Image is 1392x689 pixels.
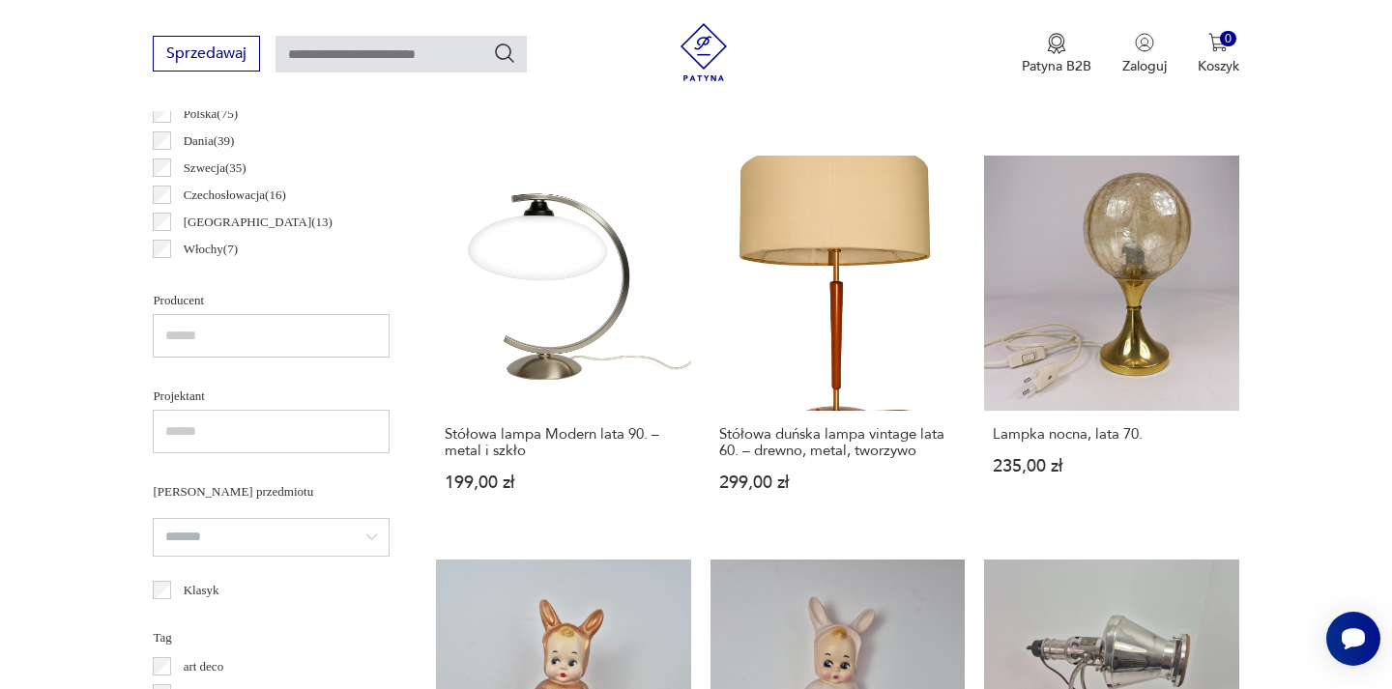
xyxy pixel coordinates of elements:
[153,627,390,648] p: Tag
[993,426,1230,443] h3: Lampka nocna, lata 70.
[184,158,246,179] p: Szwecja ( 35 )
[1022,57,1091,75] p: Patyna B2B
[1198,33,1239,75] button: 0Koszyk
[984,156,1238,528] a: Lampka nocna, lata 70.Lampka nocna, lata 70.235,00 zł
[1122,33,1167,75] button: Zaloguj
[719,474,956,491] p: 299,00 zł
[184,266,327,287] p: [GEOGRAPHIC_DATA] ( 6 )
[184,103,238,125] p: Polska ( 75 )
[675,23,733,81] img: Patyna - sklep z meblami i dekoracjami vintage
[1047,33,1066,54] img: Ikona medalu
[445,426,681,459] h3: Stółowa lampa Modern lata 90. – metal i szkło
[184,185,286,206] p: Czechosłowacja ( 16 )
[184,130,235,152] p: Dania ( 39 )
[184,656,224,677] p: art deco
[1198,57,1239,75] p: Koszyk
[1122,57,1167,75] p: Zaloguj
[153,290,390,311] p: Producent
[184,580,219,601] p: Klasyk
[184,239,238,260] p: Włochy ( 7 )
[445,474,681,491] p: 199,00 zł
[493,42,516,65] button: Szukaj
[710,156,965,528] a: Stółowa duńska lampa vintage lata 60. – drewno, metal, tworzywoStółowa duńska lampa vintage lata ...
[153,36,260,72] button: Sprzedawaj
[719,426,956,459] h3: Stółowa duńska lampa vintage lata 60. – drewno, metal, tworzywo
[153,48,260,62] a: Sprzedawaj
[153,386,390,407] p: Projektant
[184,212,333,233] p: [GEOGRAPHIC_DATA] ( 13 )
[436,156,690,528] a: Stółowa lampa Modern lata 90. – metal i szkłoStółowa lampa Modern lata 90. – metal i szkło199,00 zł
[1220,31,1236,47] div: 0
[1208,33,1228,52] img: Ikona koszyka
[1022,33,1091,75] button: Patyna B2B
[1326,612,1380,666] iframe: Smartsupp widget button
[993,458,1230,474] p: 235,00 zł
[1022,33,1091,75] a: Ikona medaluPatyna B2B
[153,481,390,502] p: [PERSON_NAME] przedmiotu
[1135,33,1154,52] img: Ikonka użytkownika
